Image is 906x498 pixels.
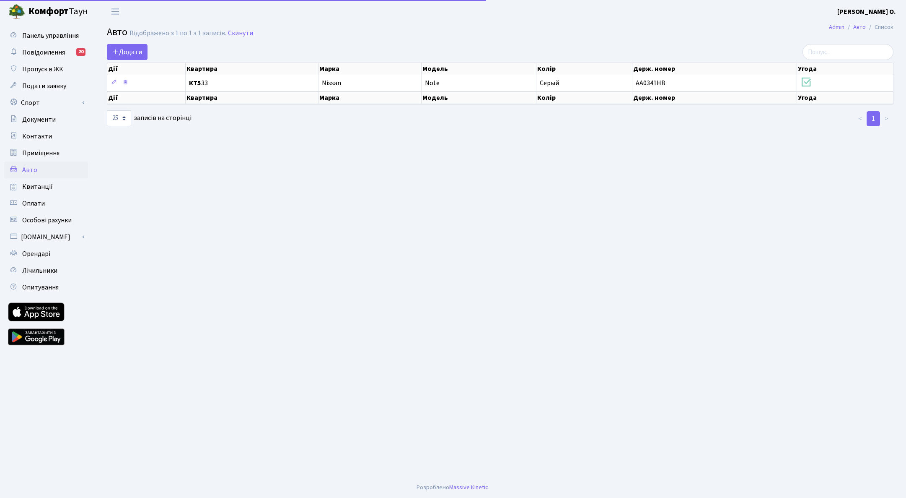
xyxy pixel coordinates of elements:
a: Massive Kinetic [449,483,488,492]
span: Приміщення [22,149,60,158]
span: Авто [107,25,127,39]
a: Оплати [4,195,88,212]
a: Спорт [4,94,88,111]
span: Note [425,78,440,88]
a: Особові рахунки [4,212,88,229]
th: Марка [318,91,422,104]
span: Лічильники [22,266,57,275]
th: Модель [422,63,536,75]
span: АА0341НВ [636,78,665,88]
a: Авто [853,23,866,31]
span: Оплати [22,199,45,208]
th: Дії [107,63,186,75]
div: 20 [76,48,85,56]
th: Держ. номер [632,63,797,75]
input: Пошук... [802,44,893,60]
th: Дії [107,91,186,104]
span: Авто [22,165,37,175]
a: Документи [4,111,88,128]
a: Приміщення [4,145,88,162]
span: Додати [112,47,142,57]
a: Орендарі [4,245,88,262]
a: Контакти [4,128,88,145]
li: Список [866,23,893,32]
th: Угода [797,91,893,104]
a: Пропуск в ЖК [4,61,88,78]
th: Колір [536,63,632,75]
span: Повідомлення [22,48,65,57]
a: Скинути [228,29,253,37]
label: записів на сторінці [107,110,192,126]
a: Панель управління [4,27,88,44]
a: Подати заявку [4,78,88,94]
img: logo.png [8,3,25,20]
span: Квитанції [22,182,53,191]
b: КТ5 [189,78,201,88]
span: Документи [22,115,56,124]
a: Лічильники [4,262,88,279]
th: Марка [318,63,422,75]
span: Серый [540,78,559,88]
span: Панель управління [22,31,79,40]
div: Відображено з 1 по 1 з 1 записів. [129,29,226,37]
a: Додати [107,44,148,60]
a: Опитування [4,279,88,296]
span: Орендарі [22,249,50,258]
span: Таун [28,5,88,19]
a: 1 [867,111,880,126]
a: [DOMAIN_NAME] [4,229,88,245]
span: 33 [189,80,315,86]
nav: breadcrumb [816,18,906,36]
a: Повідомлення20 [4,44,88,61]
span: Nissan [322,78,341,88]
div: Розроблено . [417,483,489,492]
select: записів на сторінці [107,110,131,126]
th: Модель [422,91,536,104]
b: [PERSON_NAME] О. [837,7,896,16]
span: Пропуск в ЖК [22,65,63,74]
th: Квартира [186,91,318,104]
th: Квартира [186,63,318,75]
span: Особові рахунки [22,216,72,225]
a: Квитанції [4,178,88,195]
a: [PERSON_NAME] О. [837,7,896,17]
th: Угода [797,63,893,75]
span: Подати заявку [22,81,66,91]
button: Переключити навігацію [105,5,126,18]
a: Admin [829,23,844,31]
th: Колір [536,91,632,104]
span: Контакти [22,132,52,141]
th: Держ. номер [632,91,797,104]
b: Комфорт [28,5,69,18]
span: Опитування [22,283,59,292]
a: Авто [4,162,88,178]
